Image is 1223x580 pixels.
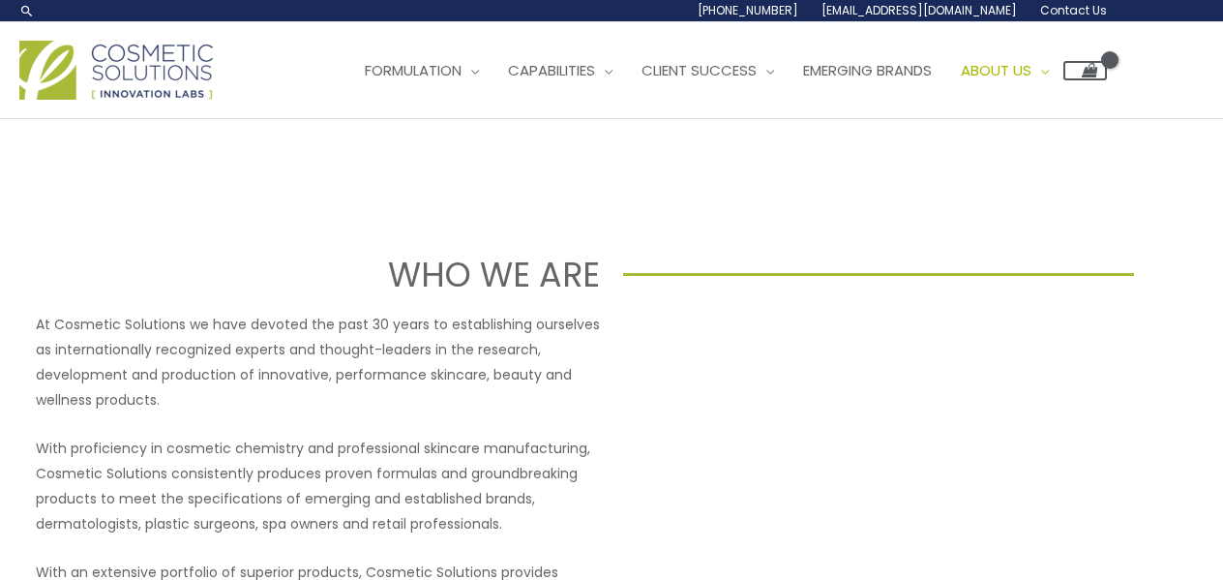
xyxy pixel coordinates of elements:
nav: Site Navigation [336,42,1107,100]
img: Cosmetic Solutions Logo [19,41,213,100]
span: Client Success [641,60,757,80]
span: Emerging Brands [803,60,932,80]
span: Capabilities [508,60,595,80]
p: At Cosmetic Solutions we have devoted the past 30 years to establishing ourselves as internationa... [36,312,600,412]
a: View Shopping Cart, empty [1063,61,1107,80]
span: Formulation [365,60,462,80]
a: About Us [946,42,1063,100]
span: Contact Us [1040,2,1107,18]
a: Client Success [627,42,789,100]
p: With proficiency in cosmetic chemistry and professional skincare manufacturing, Cosmetic Solution... [36,436,600,536]
span: [EMAIL_ADDRESS][DOMAIN_NAME] [821,2,1017,18]
h1: WHO WE ARE [89,251,600,298]
span: About Us [961,60,1031,80]
a: Search icon link [19,3,35,18]
span: [PHONE_NUMBER] [698,2,798,18]
a: Formulation [350,42,493,100]
a: Emerging Brands [789,42,946,100]
a: Capabilities [493,42,627,100]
